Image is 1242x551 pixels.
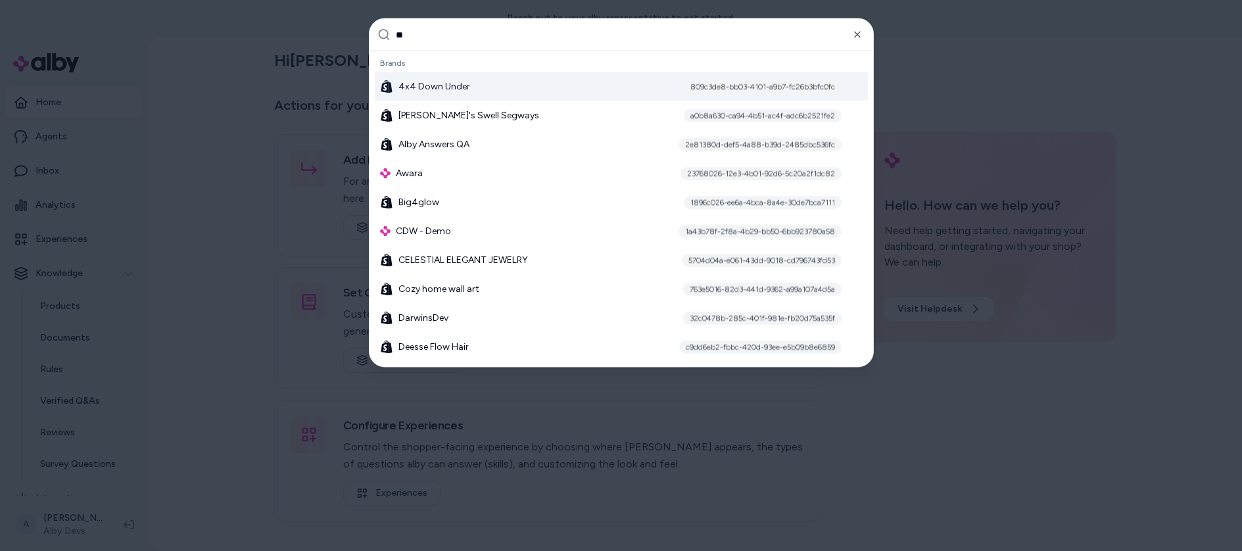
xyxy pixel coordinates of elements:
span: CELESTIAL ELEGANT JEWELRY [398,254,528,267]
span: Cozy home wall art [398,283,479,296]
span: [PERSON_NAME]'s Swell Segways [398,109,539,122]
span: Awara [396,167,423,180]
span: CDW - Demo [396,225,451,238]
div: Suggestions [370,51,873,367]
span: 4x4 Down Under [398,80,470,93]
span: Deesse Flow Hair [398,341,469,354]
div: c9dd6eb2-fbbc-420d-93ee-e5b09b8e6859 [679,341,842,354]
div: 5704d04a-e061-43dd-9018-cd796743fd53 [682,254,842,267]
div: 809c3de8-bb03-4101-a9b7-fc26b3bfc0fc [684,80,842,93]
div: a0b8a630-ca94-4b51-ac4f-adc6b2521fe2 [684,109,842,122]
span: Big4glow [398,196,439,209]
img: alby Logo [380,168,391,179]
div: 23768026-12e3-4b01-92d6-5c20a2f1dc82 [681,167,842,180]
div: 1a43b78f-2f8a-4b29-bb50-6bb923780a58 [679,225,842,238]
div: 763e5016-82d3-441d-9362-a99a107a4d5a [683,283,842,296]
div: 32c0478b-285c-401f-981e-fb20d75a535f [683,312,842,325]
span: Alby Answers QA [398,138,469,151]
div: 2e81380d-def5-4a88-b39d-2485dbc536fc [679,138,842,151]
span: DarwinsDev [398,312,448,325]
div: Brands [375,54,868,72]
div: 1896c026-ee6a-4bca-8a4e-30de7bca7111 [684,196,842,209]
img: alby Logo [380,226,391,237]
